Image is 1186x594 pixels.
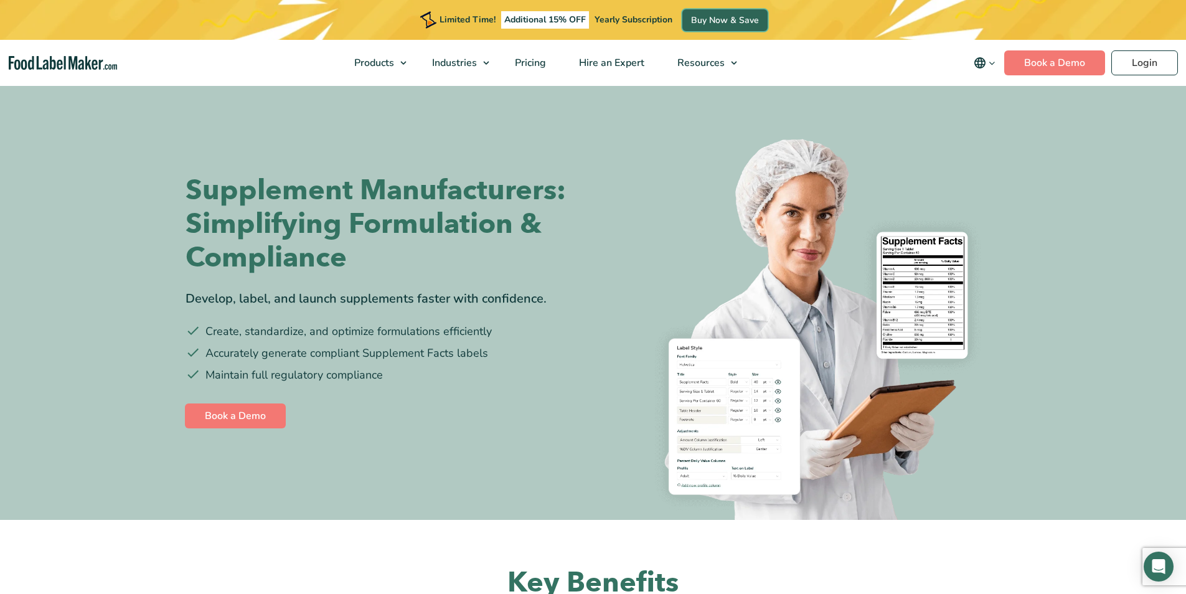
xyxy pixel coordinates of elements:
span: Hire an Expert [575,56,646,70]
span: Pricing [511,56,547,70]
span: Resources [674,56,726,70]
a: Pricing [499,40,560,86]
div: Develop, label, and launch supplements faster with confidence. [186,290,584,308]
a: Resources [661,40,743,86]
span: Yearly Subscription [595,14,672,26]
a: Buy Now & Save [682,9,768,31]
li: Maintain full regulatory compliance [186,367,584,384]
li: Create, standardize, and optimize formulations efficiently [186,323,584,340]
a: Book a Demo [185,403,286,428]
a: Hire an Expert [563,40,658,86]
span: Products [351,56,395,70]
span: Industries [428,56,478,70]
div: Open Intercom Messenger [1144,552,1174,582]
h1: Supplement Manufacturers: Simplifying Formulation & Compliance [186,174,584,275]
li: Accurately generate compliant Supplement Facts labels [186,345,584,362]
a: Book a Demo [1004,50,1105,75]
a: Products [338,40,413,86]
a: Industries [416,40,496,86]
a: Login [1111,50,1178,75]
span: Additional 15% OFF [501,11,589,29]
span: Limited Time! [440,14,496,26]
